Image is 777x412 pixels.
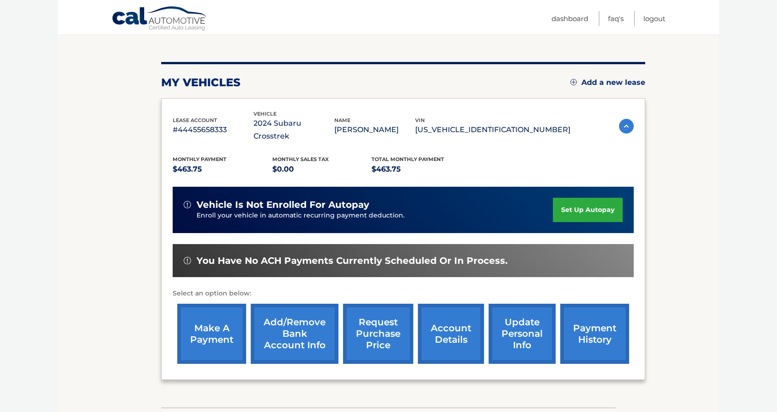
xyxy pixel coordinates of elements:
[173,288,634,299] p: Select an option below:
[343,304,413,364] a: request purchase price
[553,198,623,222] a: set up autopay
[253,111,276,117] span: vehicle
[418,304,484,364] a: account details
[489,304,556,364] a: update personal info
[184,257,191,264] img: alert-white.svg
[608,11,624,26] a: FAQ's
[173,123,253,136] p: #44455658333
[197,199,369,211] span: vehicle is not enrolled for autopay
[173,117,217,123] span: lease account
[197,211,553,221] p: Enroll your vehicle in automatic recurring payment deduction.
[253,117,334,143] p: 2024 Subaru Crosstrek
[570,78,645,87] a: Add a new lease
[272,156,329,162] span: Monthly sales Tax
[372,163,471,176] p: $463.75
[177,304,246,364] a: make a payment
[161,76,241,89] h2: my vehicles
[415,123,570,136] p: [US_VEHICLE_IDENTIFICATION_NUMBER]
[570,79,577,85] img: add.svg
[184,201,191,208] img: alert-white.svg
[173,156,226,162] span: Monthly Payment
[619,119,634,134] img: accordion-active.svg
[197,255,507,267] span: You have no ACH payments currently scheduled or in process.
[334,117,350,123] span: name
[372,156,444,162] span: Total Monthly Payment
[251,304,338,364] a: Add/Remove bank account info
[272,163,372,176] p: $0.00
[415,117,425,123] span: vin
[173,163,272,176] p: $463.75
[560,304,629,364] a: payment history
[643,11,665,26] a: Logout
[112,6,208,33] a: Cal Automotive
[552,11,588,26] a: Dashboard
[334,123,415,136] p: [PERSON_NAME]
